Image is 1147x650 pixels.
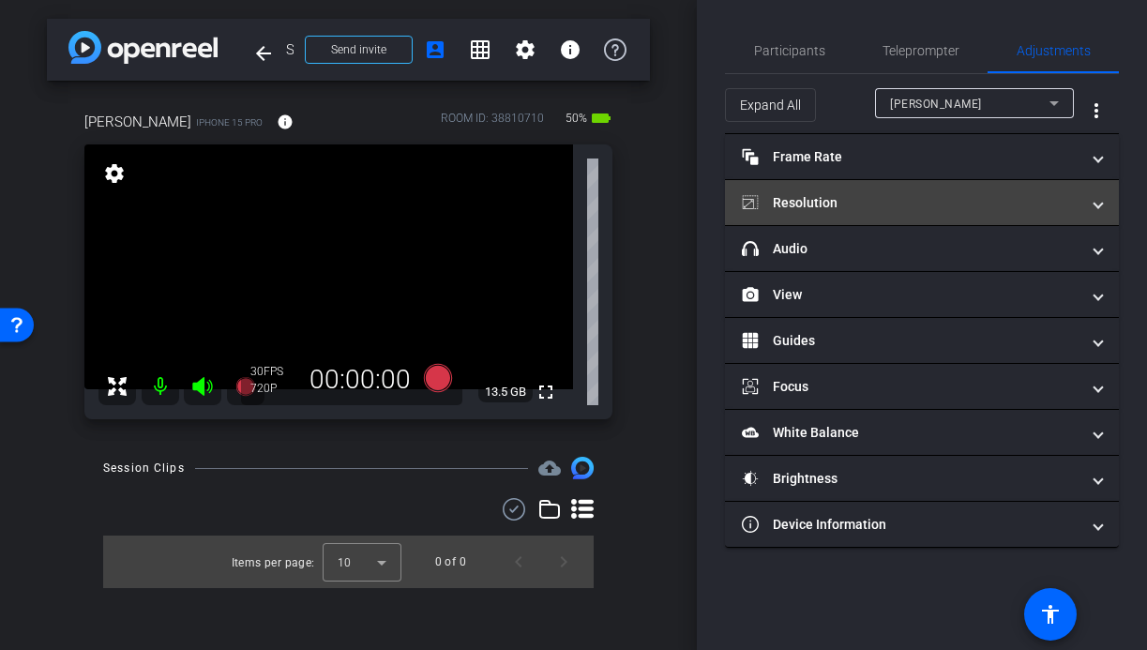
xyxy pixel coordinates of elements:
[740,87,801,123] span: Expand All
[541,539,586,584] button: Next page
[424,38,446,61] mat-icon: account_box
[250,364,297,379] div: 30
[264,365,283,378] span: FPS
[742,239,1079,259] mat-panel-title: Audio
[742,147,1079,167] mat-panel-title: Frame Rate
[883,44,959,57] span: Teleprompter
[514,38,536,61] mat-icon: settings
[305,36,413,64] button: Send invite
[538,457,561,479] mat-icon: cloud_upload
[754,44,825,57] span: Participants
[725,456,1119,501] mat-expansion-panel-header: Brightness
[1039,603,1062,626] mat-icon: accessibility
[286,31,294,68] span: ServiceNow2
[1017,44,1091,57] span: Adjustments
[232,553,315,572] div: Items per page:
[742,377,1079,397] mat-panel-title: Focus
[725,318,1119,363] mat-expansion-panel-header: Guides
[103,459,185,477] div: Session Clips
[571,457,594,479] img: Session clips
[297,364,423,396] div: 00:00:00
[196,115,263,129] span: iPhone 15 Pro
[469,38,491,61] mat-icon: grid_on
[563,103,590,133] span: 50%
[496,539,541,584] button: Previous page
[1085,99,1108,122] mat-icon: more_vert
[435,552,466,571] div: 0 of 0
[331,42,386,57] span: Send invite
[725,364,1119,409] mat-expansion-panel-header: Focus
[250,381,297,396] div: 720P
[725,410,1119,455] mat-expansion-panel-header: White Balance
[84,112,191,132] span: [PERSON_NAME]
[742,515,1079,535] mat-panel-title: Device Information
[1074,88,1119,133] button: More Options for Adjustments Panel
[478,381,533,403] span: 13.5 GB
[742,285,1079,305] mat-panel-title: View
[742,469,1079,489] mat-panel-title: Brightness
[535,381,557,403] mat-icon: fullscreen
[590,107,612,129] mat-icon: battery_std
[559,38,581,61] mat-icon: info
[890,98,982,111] span: [PERSON_NAME]
[68,31,218,64] img: app-logo
[742,331,1079,351] mat-panel-title: Guides
[725,180,1119,225] mat-expansion-panel-header: Resolution
[725,88,816,122] button: Expand All
[725,502,1119,547] mat-expansion-panel-header: Device Information
[441,110,544,137] div: ROOM ID: 38810710
[725,272,1119,317] mat-expansion-panel-header: View
[725,134,1119,179] mat-expansion-panel-header: Frame Rate
[725,226,1119,271] mat-expansion-panel-header: Audio
[101,162,128,185] mat-icon: settings
[277,113,294,130] mat-icon: info
[742,193,1079,213] mat-panel-title: Resolution
[252,42,275,65] mat-icon: arrow_back
[538,457,561,479] span: Destinations for your clips
[742,423,1079,443] mat-panel-title: White Balance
